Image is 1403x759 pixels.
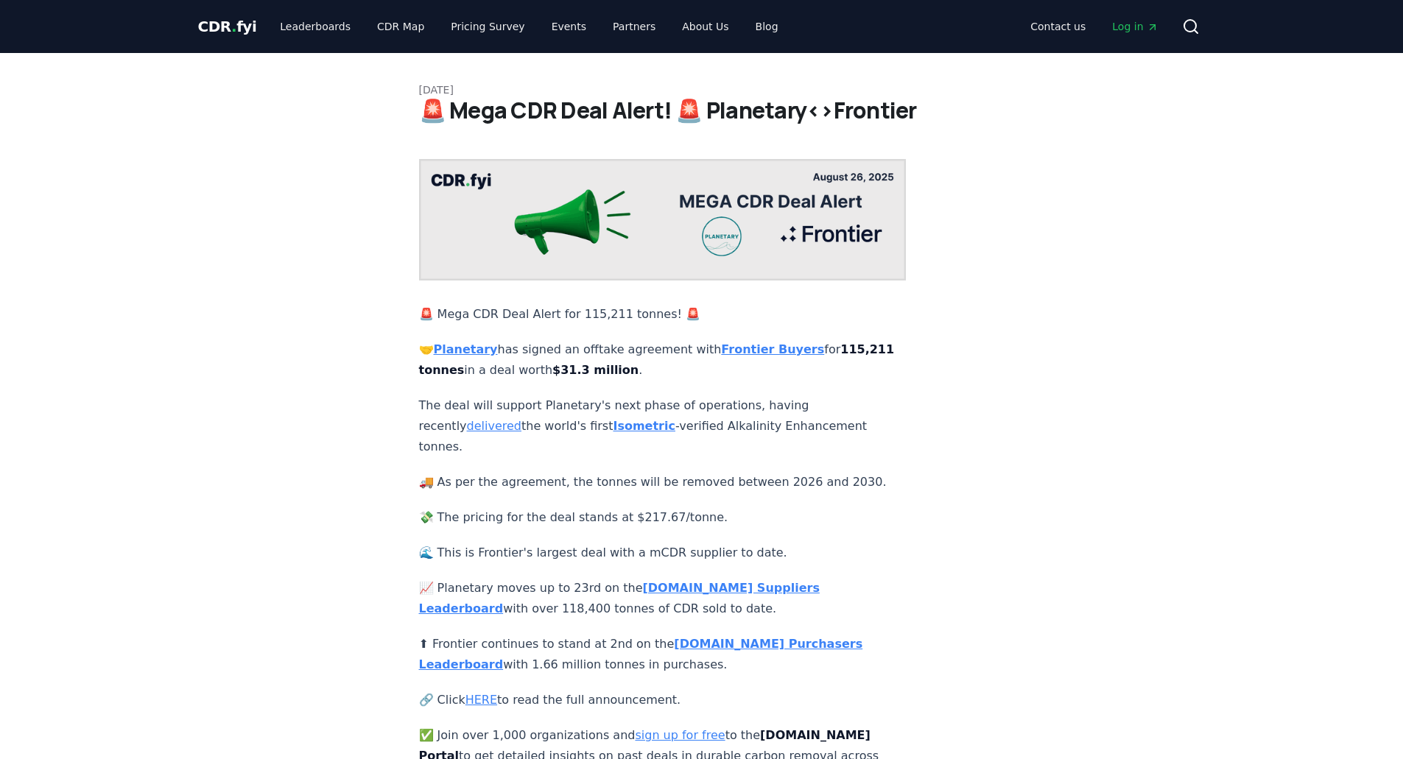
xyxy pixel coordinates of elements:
p: [DATE] [419,82,985,97]
nav: Main [268,13,790,40]
p: The deal will support Planetary's next phase of operations, having recently the world's first -ve... [419,395,907,457]
p: 💸 The pricing for the deal stands at $217.67/tonne. [419,507,907,528]
a: CDR.fyi [198,16,257,37]
p: ⬆ Frontier continues to stand at 2nd on the with 1.66 million tonnes in purchases. [419,634,907,675]
a: sign up for free [635,728,725,742]
a: Frontier Buyers [721,342,824,356]
p: 🚨 Mega CDR Deal Alert for 115,211 tonnes! 🚨 [419,304,907,325]
img: blog post image [419,159,907,280]
a: Leaderboards [268,13,362,40]
span: Log in [1112,19,1158,34]
a: Blog [744,13,790,40]
a: Events [540,13,598,40]
a: delivered [467,419,521,433]
a: Planetary [434,342,498,356]
p: 🔗 Click to read the full announcement. [419,690,907,710]
h1: 🚨 Mega CDR Deal Alert! 🚨 Planetary<>Frontier [419,97,985,124]
a: Partners [601,13,667,40]
p: 📈 Planetary moves up to 23rd on the with over 118,400 tonnes of CDR sold to date. [419,578,907,619]
p: 🌊 This is Frontier's largest deal with a mCDR supplier to date. [419,543,907,563]
a: HERE [465,693,497,707]
span: . [231,18,236,35]
a: Log in [1100,13,1170,40]
a: Isometric [613,419,675,433]
a: Contact us [1019,13,1097,40]
span: CDR fyi [198,18,257,35]
p: 🤝 has signed an offtake agreement with for in a deal worth . [419,339,907,381]
strong: $31.3 million [552,363,639,377]
a: About Us [670,13,740,40]
a: Pricing Survey [439,13,536,40]
p: 🚚 As per the agreement, the tonnes will be removed between 2026 and 2030. [419,472,907,493]
a: CDR Map [365,13,436,40]
nav: Main [1019,13,1170,40]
